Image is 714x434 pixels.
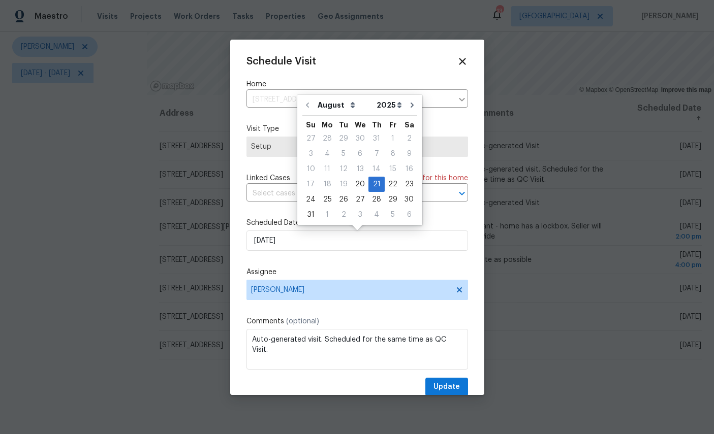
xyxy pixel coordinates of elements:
div: Thu Aug 14 2025 [368,161,385,177]
input: Select cases [246,186,440,202]
div: 4 [368,208,385,222]
div: Wed Sep 03 2025 [352,207,368,222]
div: 28 [368,192,385,207]
div: 28 [319,131,335,146]
div: Fri Aug 01 2025 [385,131,401,146]
div: Sat Aug 30 2025 [401,192,417,207]
div: 4 [319,147,335,161]
div: 29 [335,131,352,146]
span: [PERSON_NAME] [251,286,450,294]
div: Mon Jul 28 2025 [319,131,335,146]
div: Tue Jul 29 2025 [335,131,352,146]
div: 14 [368,162,385,176]
div: 6 [352,147,368,161]
div: 1 [319,208,335,222]
div: 2 [335,208,352,222]
div: Sat Aug 02 2025 [401,131,417,146]
div: Mon Aug 25 2025 [319,192,335,207]
div: Sun Aug 10 2025 [302,161,319,177]
abbr: Friday [389,121,396,128]
abbr: Monday [322,121,333,128]
button: Update [425,378,468,396]
div: 19 [335,177,352,191]
div: 31 [302,208,319,222]
span: Close [457,56,468,67]
div: Tue Aug 05 2025 [335,146,352,161]
div: Tue Sep 02 2025 [335,207,352,222]
div: 29 [385,192,401,207]
div: 3 [352,208,368,222]
abbr: Saturday [405,121,414,128]
div: Fri Aug 29 2025 [385,192,401,207]
div: Mon Aug 18 2025 [319,177,335,192]
div: 5 [385,208,401,222]
div: Thu Sep 04 2025 [368,207,385,222]
label: Visit Type [246,124,468,134]
div: 9 [401,147,417,161]
div: Sun Aug 31 2025 [302,207,319,222]
label: Scheduled Date [246,218,468,228]
div: Mon Aug 04 2025 [319,146,335,161]
div: 30 [401,192,417,207]
label: Assignee [246,267,468,277]
abbr: Wednesday [355,121,366,128]
div: 31 [368,131,385,146]
div: Mon Aug 11 2025 [319,161,335,177]
span: Linked Cases [246,173,290,183]
select: Year [374,97,405,113]
div: 17 [302,177,319,191]
span: Setup [251,142,463,152]
button: Go to previous month [300,95,315,115]
select: Month [315,97,374,113]
div: Sun Aug 17 2025 [302,177,319,192]
div: 20 [352,177,368,191]
div: Sun Aug 03 2025 [302,146,319,161]
div: 21 [368,177,385,191]
div: Sun Jul 27 2025 [302,131,319,146]
div: 25 [319,192,335,207]
div: Fri Aug 22 2025 [385,177,401,192]
abbr: Thursday [372,121,382,128]
div: Tue Aug 19 2025 [335,177,352,192]
div: Sat Aug 23 2025 [401,177,417,192]
span: (optional) [286,318,319,325]
div: 2 [401,131,417,146]
label: Comments [246,316,468,326]
abbr: Tuesday [339,121,348,128]
div: Mon Sep 01 2025 [319,207,335,222]
div: 10 [302,162,319,176]
div: Wed Jul 30 2025 [352,131,368,146]
div: 12 [335,162,352,176]
div: Wed Aug 13 2025 [352,161,368,177]
button: Open [455,186,469,201]
span: Update [433,381,460,393]
div: Thu Jul 31 2025 [368,131,385,146]
div: 7 [368,147,385,161]
div: Sat Aug 09 2025 [401,146,417,161]
div: Fri Aug 08 2025 [385,146,401,161]
div: Wed Aug 20 2025 [352,177,368,192]
div: Fri Sep 05 2025 [385,207,401,222]
div: 5 [335,147,352,161]
span: Schedule Visit [246,56,316,66]
div: Tue Aug 26 2025 [335,192,352,207]
div: 3 [302,147,319,161]
label: Home [246,79,468,89]
div: Sat Aug 16 2025 [401,161,417,177]
div: Thu Aug 21 2025 [368,177,385,192]
div: 13 [352,162,368,176]
div: 27 [352,192,368,207]
div: Wed Aug 06 2025 [352,146,368,161]
input: M/D/YYYY [246,230,468,251]
input: Enter in an address [246,92,453,108]
div: 15 [385,162,401,176]
div: 30 [352,131,368,146]
div: Wed Aug 27 2025 [352,192,368,207]
div: 8 [385,147,401,161]
textarea: Auto-generated visit. Scheduled for the same time as QC Visit. [246,329,468,370]
button: Go to next month [405,95,420,115]
abbr: Sunday [306,121,316,128]
div: Thu Aug 07 2025 [368,146,385,161]
div: 22 [385,177,401,191]
div: Fri Aug 15 2025 [385,161,401,177]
